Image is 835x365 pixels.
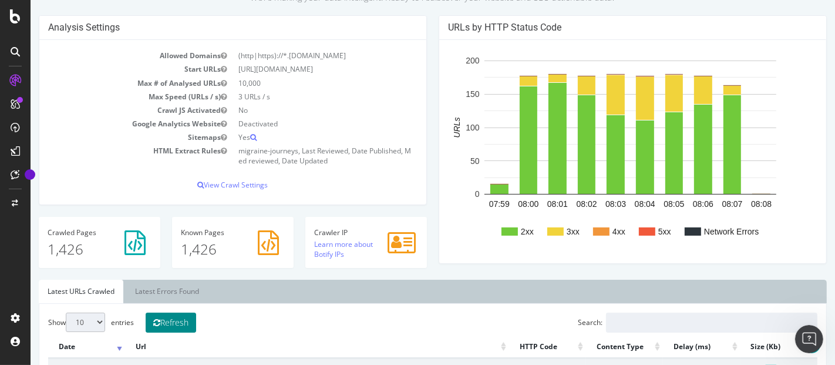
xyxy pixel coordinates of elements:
[628,227,641,236] text: 5xx
[18,336,95,359] th: Date: activate to sort column ascending
[25,169,35,180] div: Tooltip anchor
[604,199,625,209] text: 08:04
[479,336,555,359] th: HTTP Code: activate to sort column ascending
[203,130,388,144] td: Yes
[547,313,787,333] label: Search:
[35,313,75,332] select: Showentries
[18,117,203,130] td: Google Analytics Website
[17,239,121,259] p: 1,426
[203,76,388,90] td: 10,000
[150,239,254,259] p: 1,426
[8,280,93,303] a: Latest URLs Crawled
[203,144,388,168] td: migraine-journeys, Last Reviewed, Date Published, Med reviewed, Date Updated
[18,76,203,90] td: Max # of Analysed URLs
[490,227,503,236] text: 2xx
[546,199,567,209] text: 08:02
[115,313,166,333] button: Refresh
[710,336,787,359] th: Size (Kb): activate to sort column ascending
[18,313,103,332] label: Show entries
[18,103,203,117] td: Crawl JS Activated
[18,49,203,62] td: Allowed Domains
[582,227,595,236] text: 4xx
[203,117,388,130] td: Deactivated
[203,90,388,103] td: 3 URLs / s
[18,62,203,76] td: Start URLs
[633,199,654,209] text: 08:05
[445,190,449,199] text: 0
[417,22,787,34] h4: URLs by HTTP Status Code
[95,336,478,359] th: Url: activate to sort column ascending
[18,130,203,144] td: Sitemaps
[517,199,537,209] text: 08:01
[18,144,203,168] td: HTML Extract Rules
[203,103,388,117] td: No
[284,239,342,259] a: Learn more about Botify IPs
[17,229,121,236] h4: Pages Crawled
[440,156,449,166] text: 50
[18,22,387,34] h4: Analysis Settings
[674,227,728,236] text: Network Errors
[96,280,177,303] a: Latest Errors Found
[435,89,449,99] text: 150
[662,199,683,209] text: 08:06
[575,199,595,209] text: 08:03
[555,336,632,359] th: Content Type: activate to sort column ascending
[203,62,388,76] td: [URL][DOMAIN_NAME]
[18,90,203,103] td: Max Speed (URLs / s)
[18,180,387,190] p: View Crawl Settings
[536,227,549,236] text: 3xx
[422,118,431,138] text: URLs
[435,123,449,132] text: 100
[435,56,449,66] text: 200
[203,49,388,62] td: (http|https)://*.[DOMAIN_NAME]
[795,325,823,353] iframe: Intercom live chat
[632,336,709,359] th: Delay (ms): activate to sort column ascending
[284,229,388,236] h4: Crawler IP
[459,199,479,209] text: 07:59
[487,199,508,209] text: 08:00
[417,49,782,255] svg: A chart.
[150,229,254,236] h4: Pages Known
[720,199,741,209] text: 08:08
[692,199,712,209] text: 08:07
[575,313,787,333] input: Search:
